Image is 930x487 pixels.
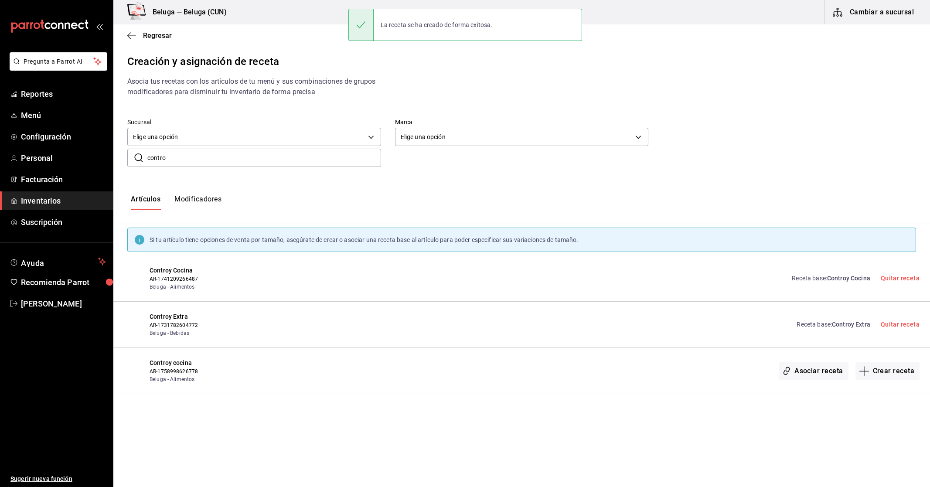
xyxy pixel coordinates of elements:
[21,152,106,164] span: Personal
[374,15,500,34] div: La receta se ha creado de forma exitosa.
[827,275,870,282] span: Controy Cocina
[150,283,324,291] span: Beluga - Alimentos
[779,362,848,380] button: Asociar receta
[21,131,106,143] span: Configuración
[150,375,324,383] span: Beluga - Alimentos
[146,7,227,17] h3: Beluga — Beluga (CUN)
[150,312,324,321] span: Controy Extra
[881,321,920,328] a: Quitar receta
[96,23,103,30] button: open_drawer_menu
[131,195,160,210] button: Artículos
[21,109,106,121] span: Menú
[21,256,95,267] span: Ayuda
[24,57,94,66] span: Pregunta a Parrot AI
[174,195,221,210] button: Modificadores
[150,329,324,337] span: Beluga - Bebidas
[127,119,381,125] label: Sucursal
[10,474,106,484] span: Sugerir nueva función
[21,195,106,207] span: Inventarios
[127,54,916,69] div: Creación y asignación de receta
[21,216,106,228] span: Suscripción
[21,276,106,288] span: Recomienda Parrot
[127,128,381,146] div: Elige una opción
[21,298,106,310] span: [PERSON_NAME]
[6,63,107,72] a: Pregunta a Parrot AI
[150,368,324,375] span: AR-1758998626778
[150,358,324,368] span: Controy cocina
[147,149,381,167] input: Busca nombre de artículo o modificador
[150,266,324,275] span: Controy Cocina
[150,275,324,283] span: AR-1741209266487
[10,52,107,71] button: Pregunta a Parrot AI
[855,362,920,380] button: Crear receta
[143,31,172,40] span: Regresar
[150,321,324,329] span: AR-1731782604772
[21,88,106,100] span: Reportes
[21,174,106,185] span: Facturación
[832,321,870,328] span: Controy Extra
[792,274,870,283] a: Receta base :
[881,275,920,282] a: Quitar receta
[395,119,649,125] label: Marca
[395,128,649,146] div: Elige una opción
[797,320,870,329] a: Receta base :
[127,77,375,96] span: Asocia tus recetas con los artículos de tu menú y sus combinaciones de grupos modificadores para ...
[131,195,221,210] div: navigation tabs
[150,235,579,245] div: Si tu artículo tiene opciones de venta por tamaño, asegúrate de crear o asociar una receta base a...
[127,31,172,40] button: Regresar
